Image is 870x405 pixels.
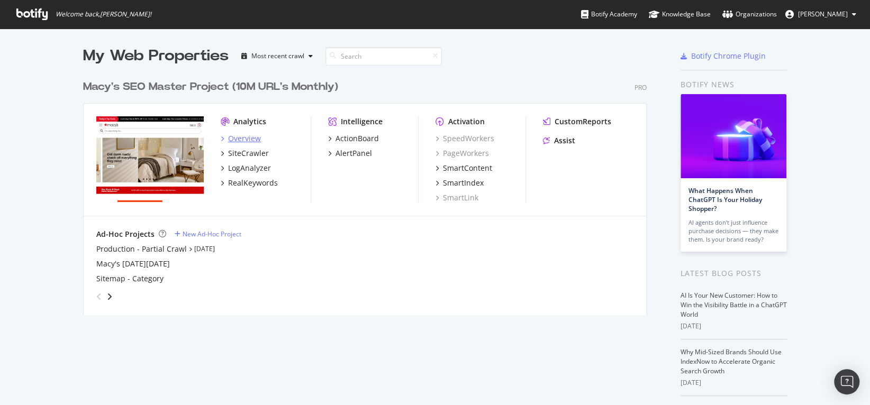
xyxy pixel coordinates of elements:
[436,163,492,173] a: SmartContent
[443,163,492,173] div: SmartContent
[798,10,848,19] span: aj benjumea
[325,47,442,66] input: Search
[341,116,383,127] div: Intelligence
[106,291,113,302] div: angle-right
[688,218,778,244] div: AI agents don’t just influence purchase decisions — they make them. Is your brand ready?
[555,116,611,127] div: CustomReports
[448,116,485,127] div: Activation
[681,347,782,375] a: Why Mid-Sized Brands Should Use IndexNow to Accelerate Organic Search Growth
[336,133,379,144] div: ActionBoard
[221,178,278,188] a: RealKeywords
[443,178,484,188] div: SmartIndex
[83,67,655,315] div: grid
[251,53,304,59] div: Most recent crawl
[328,148,372,159] a: AlertPanel
[722,9,777,20] div: Organizations
[543,116,611,127] a: CustomReports
[237,48,317,65] button: Most recent crawl
[681,268,787,279] div: Latest Blog Posts
[554,135,575,146] div: Assist
[436,178,484,188] a: SmartIndex
[183,229,241,238] div: New Ad-Hoc Project
[228,133,261,144] div: Overview
[688,186,762,213] a: What Happens When ChatGPT Is Your Holiday Shopper?
[834,369,859,394] div: Open Intercom Messenger
[175,229,241,238] a: New Ad-Hoc Project
[96,116,204,202] img: www.macys.com
[228,148,269,159] div: SiteCrawler
[83,79,338,95] div: Macy's SEO Master Project (10M URL's Monthly)
[581,9,637,20] div: Botify Academy
[635,83,647,92] div: Pro
[681,321,787,331] div: [DATE]
[228,178,278,188] div: RealKeywords
[336,148,372,159] div: AlertPanel
[681,291,787,319] a: AI Is Your New Customer: How to Win the Visibility Battle in a ChatGPT World
[649,9,711,20] div: Knowledge Base
[691,51,766,61] div: Botify Chrome Plugin
[83,45,229,67] div: My Web Properties
[83,79,342,95] a: Macy's SEO Master Project (10M URL's Monthly)
[777,6,865,23] button: [PERSON_NAME]
[436,192,478,203] a: SmartLink
[681,94,786,178] img: What Happens When ChatGPT Is Your Holiday Shopper?
[221,163,271,173] a: LogAnalyzer
[436,133,494,144] a: SpeedWorkers
[221,148,269,159] a: SiteCrawler
[221,133,261,144] a: Overview
[92,288,106,305] div: angle-left
[543,135,575,146] a: Assist
[681,51,766,61] a: Botify Chrome Plugin
[681,79,787,90] div: Botify news
[96,273,164,284] a: Sitemap - Category
[328,133,379,144] a: ActionBoard
[96,244,187,254] a: Production - Partial Crawl
[233,116,266,127] div: Analytics
[681,378,787,388] div: [DATE]
[194,244,215,253] a: [DATE]
[436,148,489,159] a: PageWorkers
[96,229,155,240] div: Ad-Hoc Projects
[228,163,271,173] div: LogAnalyzer
[56,10,151,19] span: Welcome back, [PERSON_NAME] !
[96,259,170,269] a: Macy's [DATE][DATE]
